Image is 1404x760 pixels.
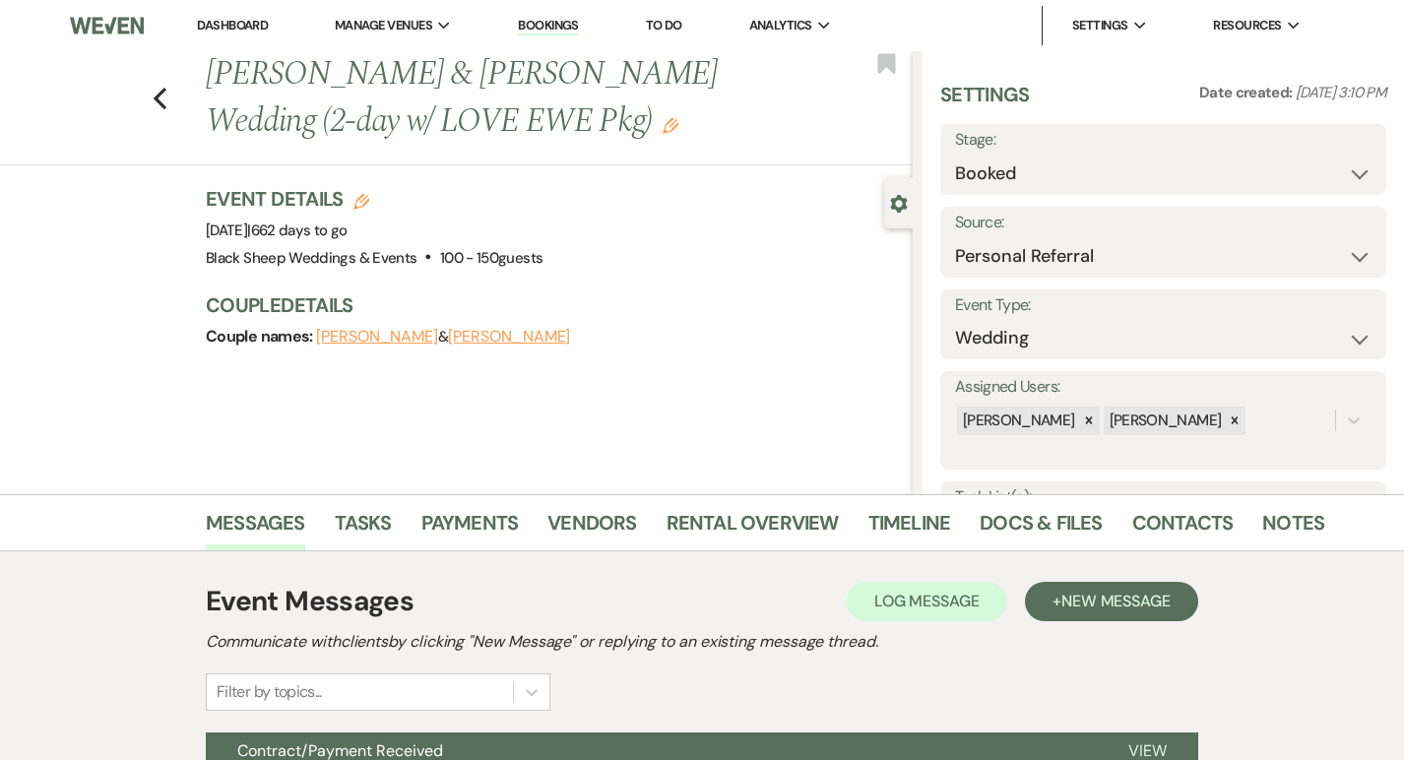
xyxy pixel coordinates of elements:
[1199,83,1296,102] span: Date created:
[957,407,1078,435] div: [PERSON_NAME]
[247,221,347,240] span: |
[547,507,636,550] a: Vendors
[421,507,519,550] a: Payments
[980,507,1102,550] a: Docs & Files
[955,291,1372,320] label: Event Type:
[206,221,348,240] span: [DATE]
[316,329,438,345] button: [PERSON_NAME]
[206,326,316,347] span: Couple names:
[1262,507,1324,550] a: Notes
[955,126,1372,155] label: Stage:
[663,116,678,134] button: Edit
[955,209,1372,237] label: Source:
[206,291,893,319] h3: Couple Details
[448,329,570,345] button: [PERSON_NAME]
[955,483,1372,512] label: Task List(s):
[646,17,682,33] a: To Do
[206,185,542,213] h3: Event Details
[335,507,392,550] a: Tasks
[874,591,980,611] span: Log Message
[335,16,432,35] span: Manage Venues
[206,507,305,550] a: Messages
[1296,83,1386,102] span: [DATE] 3:10 PM
[206,51,763,145] h1: [PERSON_NAME] & [PERSON_NAME] Wedding (2-day w/ LOVE EWE Pkg)
[206,630,1198,654] h2: Communicate with clients by clicking "New Message" or replying to an existing message thread.
[70,5,144,46] img: Weven Logo
[1061,591,1171,611] span: New Message
[251,221,348,240] span: 662 days to go
[1025,582,1198,621] button: +New Message
[1132,507,1234,550] a: Contacts
[197,17,268,33] a: Dashboard
[1072,16,1128,35] span: Settings
[316,327,570,347] span: &
[890,193,908,212] button: Close lead details
[440,248,542,268] span: 100 - 150 guests
[667,507,839,550] a: Rental Overview
[206,248,416,268] span: Black Sheep Weddings & Events
[847,582,1007,621] button: Log Message
[955,373,1372,402] label: Assigned Users:
[217,680,322,704] div: Filter by topics...
[1213,16,1281,35] span: Resources
[206,581,414,622] h1: Event Messages
[940,81,1030,124] h3: Settings
[749,16,812,35] span: Analytics
[518,17,579,35] a: Bookings
[1104,407,1225,435] div: [PERSON_NAME]
[868,507,951,550] a: Timeline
